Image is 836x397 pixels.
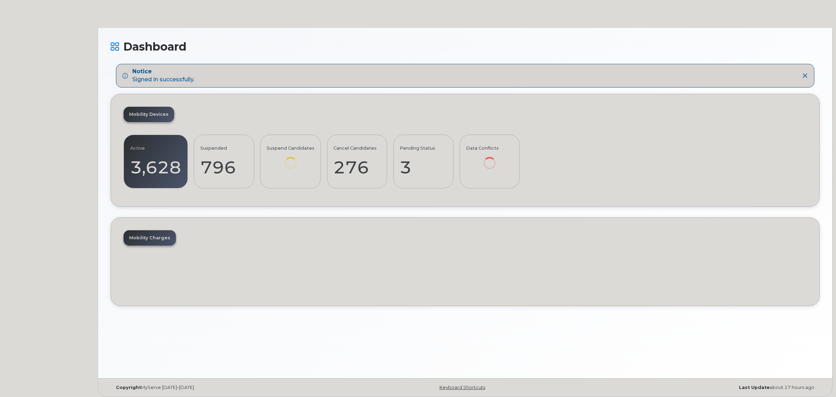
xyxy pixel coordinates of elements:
[124,230,176,246] a: Mobility Charges
[132,68,194,76] strong: Notice
[132,68,194,84] div: Signed in successfully.
[333,138,380,185] a: Cancel Candidates 276
[466,138,513,179] a: Data Conflicts
[130,138,181,185] a: Active 3,628
[111,385,347,390] div: MyServe [DATE]–[DATE]
[124,107,174,122] a: Mobility Devices
[583,385,820,390] div: about 17 hours ago
[111,40,820,53] h1: Dashboard
[116,385,141,390] strong: Copyright
[200,138,247,185] a: Suspended 796
[267,138,315,179] a: Suspend Candidates
[739,385,770,390] strong: Last Update
[439,385,485,390] a: Keyboard Shortcuts
[400,138,447,185] a: Pending Status 3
